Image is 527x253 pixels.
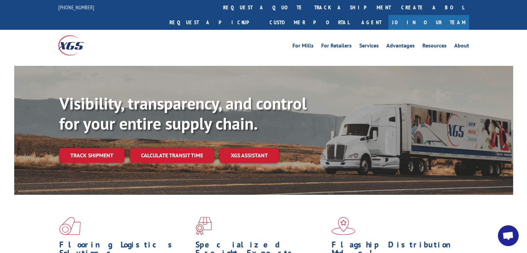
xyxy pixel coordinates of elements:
[220,148,279,163] a: XGS ASSISTANT
[58,4,94,11] a: [PHONE_NUMBER]
[388,15,469,30] a: Join Our Team
[59,148,124,163] a: Track shipment
[359,43,379,51] a: Services
[59,217,81,235] img: xgs-icon-total-supply-chain-intelligence-red
[332,217,355,235] img: xgs-icon-flagship-distribution-model-red
[164,15,264,30] a: Request a pickup
[498,225,519,246] div: Open chat
[130,148,214,163] a: Calculate transit time
[292,43,314,51] a: For Mills
[354,15,388,30] a: Agent
[195,217,212,235] img: xgs-icon-focused-on-flooring-red
[59,93,307,134] b: Visibility, transparency, and control for your entire supply chain.
[321,43,352,51] a: For Retailers
[454,43,469,51] a: About
[386,43,415,51] a: Advantages
[422,43,447,51] a: Resources
[264,15,354,30] a: Customer Portal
